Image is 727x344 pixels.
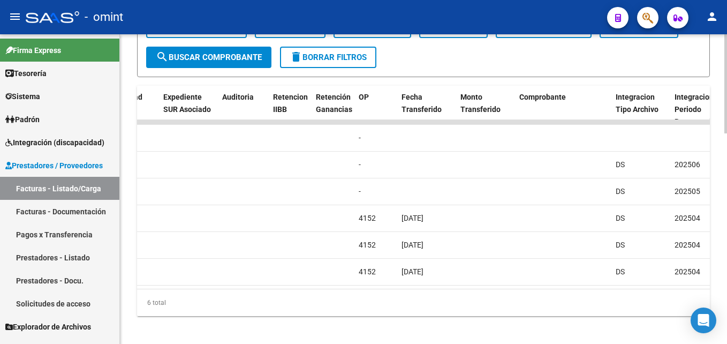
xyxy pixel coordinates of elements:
[146,47,271,68] button: Buscar Comprobante
[691,308,716,333] div: Open Intercom Messenger
[359,241,376,249] span: 4152
[460,93,501,114] span: Monto Transferido
[290,50,302,63] mat-icon: delete
[616,187,625,196] span: DS
[359,187,361,196] span: -
[156,50,169,63] mat-icon: search
[218,86,269,133] datatable-header-cell: Auditoria
[269,86,312,133] datatable-header-cell: Retencion IIBB
[359,214,376,222] span: 4152
[359,267,376,276] span: 4152
[616,160,625,169] span: DS
[5,91,40,102] span: Sistema
[156,53,262,62] span: Buscar Comprobante
[312,86,354,133] datatable-header-cell: Retención Ganancias
[159,86,218,133] datatable-header-cell: Expediente SUR Asociado
[9,10,21,23] mat-icon: menu
[519,93,566,101] span: Comprobante
[616,214,625,222] span: DS
[137,289,710,316] div: 6 total
[402,241,423,249] span: [DATE]
[675,214,700,222] span: 202504
[402,93,442,114] span: Fecha Transferido
[616,93,658,114] span: Integracion Tipo Archivo
[273,93,308,114] span: Retencion IIBB
[222,93,254,101] span: Auditoria
[706,10,718,23] mat-icon: person
[397,86,456,133] datatable-header-cell: Fecha Transferido
[5,44,61,56] span: Firma Express
[359,93,369,101] span: OP
[163,93,211,114] span: Expediente SUR Asociado
[354,86,397,133] datatable-header-cell: OP
[316,93,352,114] span: Retención Ganancias
[675,267,700,276] span: 202504
[675,160,700,169] span: 202506
[5,137,104,148] span: Integración (discapacidad)
[5,160,103,171] span: Prestadores / Proveedores
[5,321,91,333] span: Explorador de Archivos
[5,114,40,125] span: Padrón
[616,241,625,249] span: DS
[290,53,367,62] span: Borrar Filtros
[402,214,423,222] span: [DATE]
[359,160,361,169] span: -
[611,86,670,133] datatable-header-cell: Integracion Tipo Archivo
[359,133,361,142] span: -
[675,241,700,249] span: 202504
[675,93,720,126] span: Integracion Periodo Presentacion
[280,47,376,68] button: Borrar Filtros
[85,5,123,29] span: - omint
[456,86,515,133] datatable-header-cell: Monto Transferido
[515,86,611,133] datatable-header-cell: Comprobante
[5,68,47,79] span: Tesorería
[675,187,700,196] span: 202505
[402,267,423,276] span: [DATE]
[616,267,625,276] span: DS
